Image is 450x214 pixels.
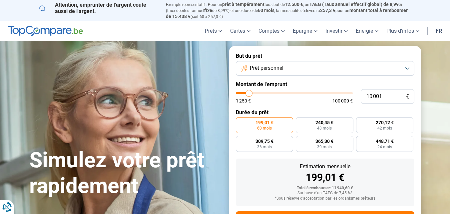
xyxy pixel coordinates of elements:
span: fixe [204,8,212,13]
span: 309,75 € [255,139,273,144]
span: 199,01 € [255,120,273,125]
span: 42 mois [377,126,392,130]
span: 365,30 € [315,139,333,144]
span: TAEG (Taux annuel effectif global) de 8,99% [309,2,402,7]
a: fr [432,21,446,41]
a: Épargne [289,21,321,41]
span: 48 mois [317,126,332,130]
a: Plus d'infos [382,21,423,41]
p: Exemple représentatif : Pour un tous but de , un (taux débiteur annuel de 8,99%) et une durée de ... [166,2,411,19]
a: Énergie [352,21,382,41]
a: Prêts [201,21,226,41]
span: € [406,94,409,99]
span: 60 mois [257,126,272,130]
span: montant total à rembourser de 15.438 € [166,8,408,19]
span: 448,71 € [376,139,394,144]
a: Investir [321,21,352,41]
span: 240,45 € [315,120,333,125]
button: Prêt personnel [236,61,414,76]
span: 24 mois [377,145,392,149]
img: TopCompare [8,26,83,36]
label: Montant de l'emprunt [236,81,414,87]
h1: Simulez votre prêt rapidement [29,148,221,199]
span: 1 250 € [236,98,251,103]
div: 199,01 € [241,173,409,183]
span: 36 mois [257,145,272,149]
div: *Sous réserve d'acceptation par les organismes prêteurs [241,196,409,201]
span: 270,12 € [376,120,394,125]
a: Comptes [254,21,289,41]
div: Estimation mensuelle [241,164,409,169]
label: But du prêt [236,53,414,59]
span: 12.500 € [285,2,303,7]
span: Prêt personnel [250,64,283,72]
label: Durée du prêt [236,109,414,116]
span: 30 mois [317,145,332,149]
p: Attention, emprunter de l'argent coûte aussi de l'argent. [39,2,158,14]
div: Total à rembourser: 11 940,60 € [241,186,409,191]
span: 60 mois [258,8,274,13]
a: Cartes [226,21,254,41]
div: Sur base d'un TAEG de 7,45 %* [241,191,409,196]
span: prêt à tempérament [222,2,264,7]
span: 100 000 € [332,98,353,103]
span: 257,3 € [320,8,335,13]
